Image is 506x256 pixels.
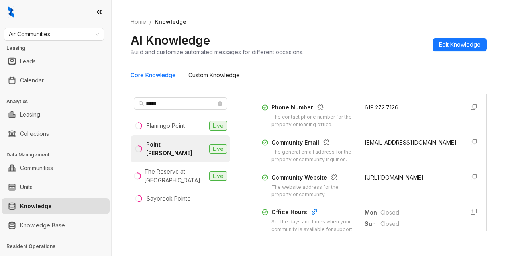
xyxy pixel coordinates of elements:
span: [URL][DOMAIN_NAME] [365,174,424,181]
li: Knowledge [2,198,110,214]
span: Mon [365,208,380,217]
h2: AI Knowledge [131,33,210,48]
span: Live [209,121,227,131]
li: Knowledge Base [2,217,110,233]
h3: Resident Operations [6,243,111,250]
span: Air Communities [9,28,99,40]
span: Closed [380,208,458,217]
button: Edit Knowledge [433,38,487,51]
li: Leads [2,53,110,69]
div: Phone Number [271,103,355,113]
div: Saybrook Pointe [147,194,191,203]
a: Knowledge Base [20,217,65,233]
a: Leasing [20,107,40,123]
div: Community Website [271,173,355,184]
a: Units [20,179,33,195]
div: Office Hours [271,208,355,218]
span: [EMAIL_ADDRESS][DOMAIN_NAME] [365,139,457,146]
a: Calendar [20,72,44,88]
li: Communities [2,160,110,176]
span: Live [209,171,227,181]
a: Leads [20,53,36,69]
h3: Data Management [6,151,111,158]
li: / [149,18,151,26]
span: Live [209,144,227,154]
a: Home [129,18,148,26]
h3: Leasing [6,45,111,52]
a: Knowledge [20,198,52,214]
li: Leasing [2,107,110,123]
div: Core Knowledge [131,71,176,80]
span: search [139,101,144,106]
div: Set the days and times when your community is available for support [271,218,355,233]
div: Point [PERSON_NAME] [146,140,206,158]
div: The website address for the property or community. [271,184,355,199]
div: The general email address for the property or community inquiries. [271,149,355,164]
h3: Analytics [6,98,111,105]
span: Sun [365,219,380,228]
li: Calendar [2,72,110,88]
div: Custom Knowledge [188,71,240,80]
span: close-circle [218,101,222,106]
div: Community Email [271,138,355,149]
div: The contact phone number for the property or leasing office. [271,113,355,129]
div: The Reserve at [GEOGRAPHIC_DATA] [144,167,206,185]
li: Units [2,179,110,195]
span: Closed [380,219,458,228]
div: Build and customize automated messages for different occasions. [131,48,304,56]
span: Edit Knowledge [439,40,481,49]
a: Communities [20,160,53,176]
li: Collections [2,126,110,142]
img: logo [8,6,14,18]
span: Knowledge [155,18,186,25]
div: Flamingo Point [147,121,185,130]
span: 619.272.7126 [365,104,398,111]
a: Collections [20,126,49,142]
